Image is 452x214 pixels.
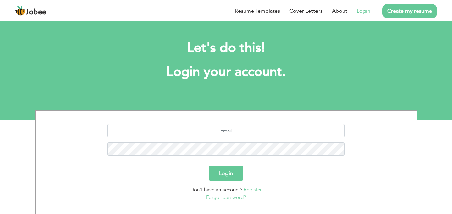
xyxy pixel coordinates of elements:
[209,166,243,181] button: Login
[206,194,246,201] a: Forgot password?
[382,4,437,18] a: Create my resume
[235,7,280,15] a: Resume Templates
[289,7,323,15] a: Cover Letters
[15,6,47,16] a: Jobee
[357,7,370,15] a: Login
[332,7,347,15] a: About
[26,9,47,16] span: Jobee
[46,63,407,81] h1: Login your account.
[46,39,407,57] h2: Let's do this!
[107,124,345,137] input: Email
[190,186,242,193] span: Don't have an account?
[244,186,262,193] a: Register
[15,6,26,16] img: jobee.io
